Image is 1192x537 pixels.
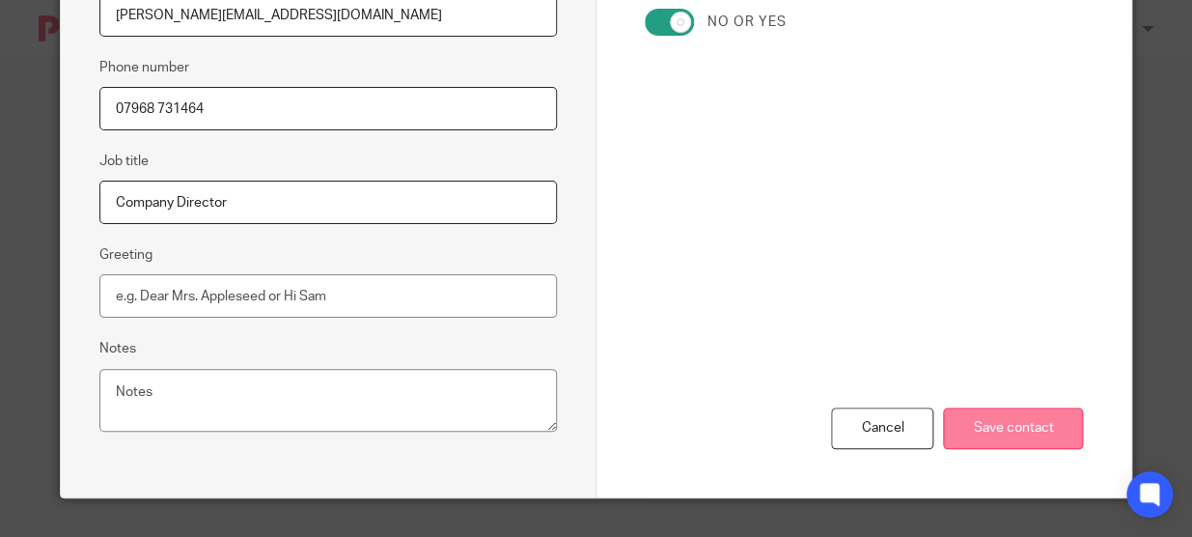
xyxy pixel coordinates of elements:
[99,152,149,171] label: Job title
[831,408,933,449] div: Cancel
[99,339,136,358] label: Notes
[99,245,152,265] label: Greeting
[99,274,557,318] input: e.g. Dear Mrs. Appleseed or Hi Sam
[99,58,189,77] label: Phone number
[707,13,787,32] label: No or yes
[943,408,1083,449] input: Save contact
